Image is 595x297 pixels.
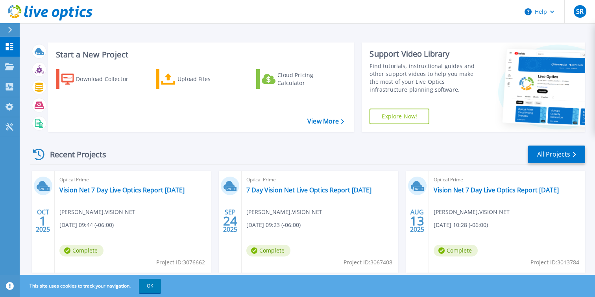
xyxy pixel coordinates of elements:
span: Optical Prime [59,175,206,184]
a: View More [307,118,344,125]
div: OCT 2025 [35,207,50,235]
a: Upload Files [156,69,244,89]
span: [DATE] 10:28 (-06:00) [434,221,488,229]
span: Optical Prime [246,175,393,184]
span: Complete [246,245,290,256]
span: Complete [434,245,478,256]
span: [PERSON_NAME] , VISION NET [246,208,322,216]
a: Explore Now! [370,109,429,124]
span: This site uses cookies to track your navigation. [22,279,161,293]
span: [PERSON_NAME] , VISION NET [434,208,510,216]
div: Support Video Library [370,49,482,59]
span: Complete [59,245,103,256]
a: Download Collector [56,69,144,89]
span: [PERSON_NAME] , VISION NET [59,208,135,216]
span: [DATE] 09:23 (-06:00) [246,221,301,229]
h3: Start a New Project [56,50,344,59]
a: Vision Net 7 Day Live Optics Report [DATE] [434,186,559,194]
span: Project ID: 3067408 [344,258,392,267]
span: Optical Prime [434,175,580,184]
div: SEP 2025 [223,207,238,235]
a: Vision Net 7 Day Live Optics Report [DATE] [59,186,185,194]
span: [DATE] 09:44 (-06:00) [59,221,114,229]
div: Cloud Pricing Calculator [277,71,340,87]
span: 13 [410,218,424,224]
span: 1 [39,218,46,224]
div: Download Collector [76,71,139,87]
span: Project ID: 3076662 [156,258,205,267]
span: 24 [223,218,237,224]
div: Find tutorials, instructional guides and other support videos to help you make the most of your L... [370,62,482,94]
div: AUG 2025 [410,207,425,235]
a: 7 Day Vision Net Live Optics Report [DATE] [246,186,371,194]
a: Cloud Pricing Calculator [256,69,344,89]
span: Project ID: 3013784 [530,258,579,267]
button: OK [139,279,161,293]
span: SR [576,8,584,15]
a: All Projects [528,146,585,163]
div: Recent Projects [30,145,117,164]
div: Upload Files [177,71,240,87]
